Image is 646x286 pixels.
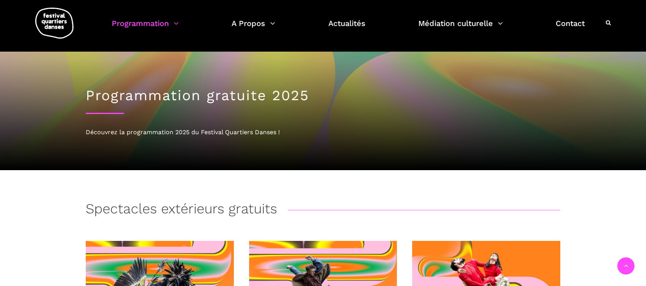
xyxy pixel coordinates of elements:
div: Découvrez la programmation 2025 du Festival Quartiers Danses ! [86,127,560,137]
a: Médiation culturelle [418,17,503,39]
a: Contact [556,17,585,39]
a: Actualités [328,17,365,39]
a: A Propos [232,17,275,39]
h3: Spectacles extérieurs gratuits [86,201,277,220]
img: logo-fqd-med [35,8,73,39]
h1: Programmation gratuite 2025 [86,87,560,104]
a: Programmation [112,17,179,39]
